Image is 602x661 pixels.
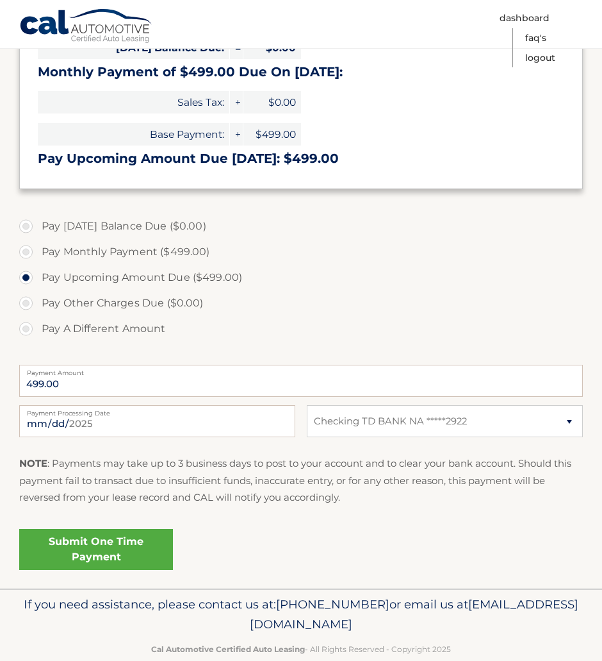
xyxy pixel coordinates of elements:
[19,529,173,570] a: Submit One Time Payment
[243,123,301,146] span: $499.00
[151,644,305,654] strong: Cal Automotive Certified Auto Leasing
[38,91,229,113] span: Sales Tax:
[19,455,583,506] p: : Payments may take up to 3 business days to post to your account and to clear your bank account....
[19,405,295,437] input: Payment Date
[38,64,564,80] h3: Monthly Payment of $499.00 Due On [DATE]:
[525,28,546,48] a: FAQ's
[19,405,295,415] label: Payment Processing Date
[19,365,583,375] label: Payment Amount
[525,48,555,68] a: Logout
[19,457,47,469] strong: NOTE
[19,8,154,46] a: Cal Automotive
[230,123,243,146] span: +
[19,594,583,635] p: If you need assistance, please contact us at: or email us at
[19,213,583,239] label: Pay [DATE] Balance Due ($0.00)
[230,91,243,113] span: +
[19,365,583,397] input: Payment Amount
[38,151,564,167] h3: Pay Upcoming Amount Due [DATE]: $499.00
[19,642,583,656] p: - All Rights Reserved - Copyright 2025
[243,91,301,113] span: $0.00
[19,239,583,265] label: Pay Monthly Payment ($499.00)
[276,597,389,612] span: [PHONE_NUMBER]
[500,8,549,28] a: Dashboard
[19,265,583,290] label: Pay Upcoming Amount Due ($499.00)
[38,123,229,146] span: Base Payment:
[19,290,583,316] label: Pay Other Charges Due ($0.00)
[19,316,583,342] label: Pay A Different Amount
